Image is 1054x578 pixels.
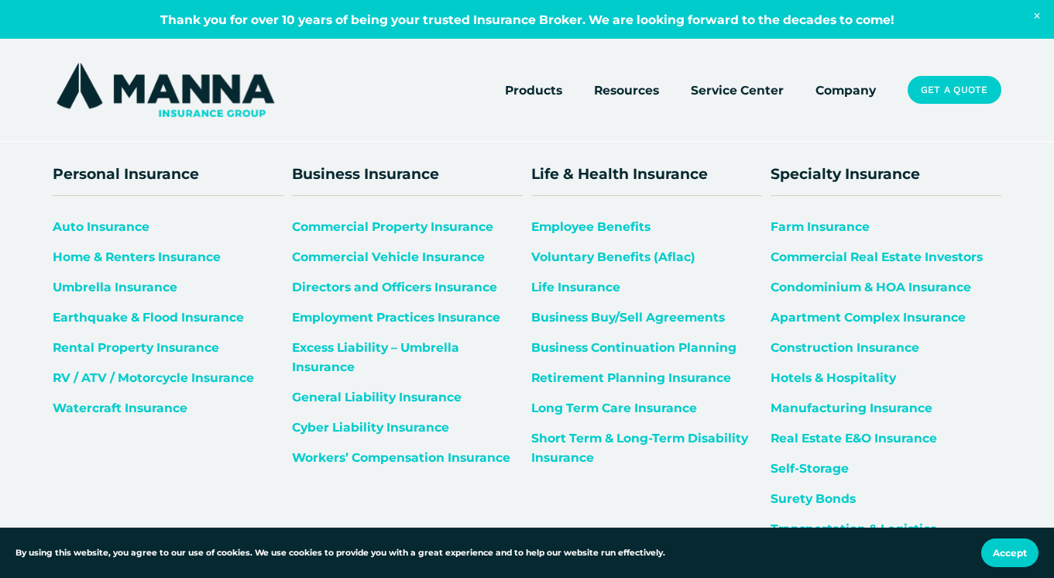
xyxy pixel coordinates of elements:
a: Company [815,79,876,101]
a: Short Term & Long-Term Disability Insurance [531,431,748,465]
a: Business Insurance [292,165,439,183]
a: Condominium & HOA Insurance [771,280,971,294]
span: Accept [993,547,1027,559]
span: Resources [594,81,659,100]
span: Products [505,81,562,100]
a: Business Buy/Sell Agreements [531,310,725,325]
a: Apartment Complex Insurance [771,310,966,325]
a: Workers’ Compensation Insurance [292,450,510,465]
a: RV / ATV / Motorcycle Insurance [53,370,254,385]
a: Farm Insurance [771,219,870,234]
a: Long Term Care Insurance [531,401,697,415]
a: Surety Bonds [771,491,856,506]
a: Directors and Officers Insurance [292,280,497,294]
a: Life & Health Insurance [531,165,708,183]
a: Service Center [691,79,784,101]
a: Retirement Planning Insurance [531,370,731,385]
a: Construction Insurance [771,340,919,355]
a: Real Estate E&O Insurance [771,431,937,446]
a: Earthquake & Flood Insurance [53,310,244,325]
a: Home & Renters Insurance [53,249,221,264]
a: Auto Insurance [53,219,149,234]
a: Business Continuation Planning [531,340,736,355]
a: Voluntary Benefits (Aflac) [531,249,695,264]
a: Transportation & Logistics Insurance [771,521,936,556]
a: Rental Property Insurance [53,340,219,355]
p: By using this website, you agree to our use of cookies. We use cookies to provide you with a grea... [15,546,665,559]
a: Life Insurance [531,280,620,294]
a: Employment Practices Insurance [292,310,500,325]
a: Personal Insurance [53,165,199,183]
a: folder dropdown [594,79,659,101]
a: Umbrella Insurance [53,280,177,294]
a: Employee Benefits [531,219,651,234]
a: folder dropdown [505,79,562,101]
a: General Liability Insurance [292,390,462,404]
a: Manufacturing Insurance [771,401,932,415]
a: Get a Quote [908,76,1001,104]
a: Watercraft Insurance [53,401,187,415]
img: Manna Insurance Group [53,60,278,120]
a: Specialty Insurance [771,165,920,183]
a: Cyber Liability Insurance [292,420,449,435]
button: Accept [981,538,1039,567]
a: Hotels & Hospitality [771,370,896,385]
a: Self-Storage [771,461,849,476]
a: Commercial Property Insurance [292,219,493,234]
a: Excess Liability – Umbrella Insurance [292,340,459,374]
a: Commercial Real Estate Investors [771,249,983,264]
a: Commercial Vehicle Insurance [292,249,485,264]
